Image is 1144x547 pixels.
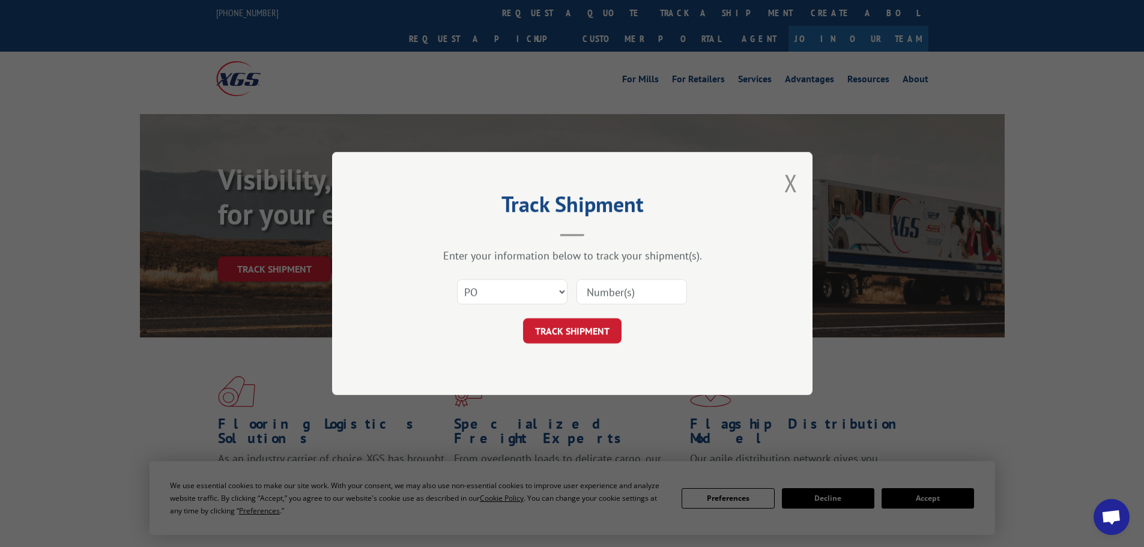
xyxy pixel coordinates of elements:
input: Number(s) [577,279,687,304]
div: Enter your information below to track your shipment(s). [392,249,752,262]
button: TRACK SHIPMENT [523,318,622,343]
h2: Track Shipment [392,196,752,219]
div: Open chat [1094,499,1130,535]
button: Close modal [784,167,797,199]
